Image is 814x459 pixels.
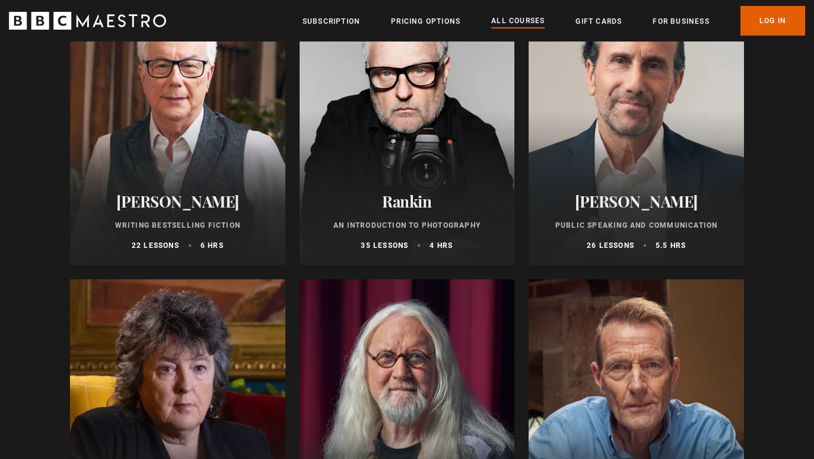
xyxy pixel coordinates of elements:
a: For business [653,15,709,27]
p: Writing Bestselling Fiction [84,220,271,231]
svg: BBC Maestro [9,12,166,30]
h2: [PERSON_NAME] [543,192,730,211]
p: 5.5 hrs [656,240,686,251]
a: Pricing Options [391,15,460,27]
p: An Introduction to Photography [314,220,501,231]
p: 26 lessons [587,240,634,251]
a: Log In [740,6,805,36]
p: 6 hrs [201,240,224,251]
a: Gift Cards [575,15,622,27]
p: 4 hrs [430,240,453,251]
a: Subscription [303,15,360,27]
p: Public Speaking and Communication [543,220,730,231]
h2: [PERSON_NAME] [84,192,271,211]
p: 22 lessons [132,240,179,251]
nav: Primary [303,6,805,36]
p: 35 lessons [361,240,408,251]
a: All Courses [491,15,545,28]
h2: Rankin [314,192,501,211]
